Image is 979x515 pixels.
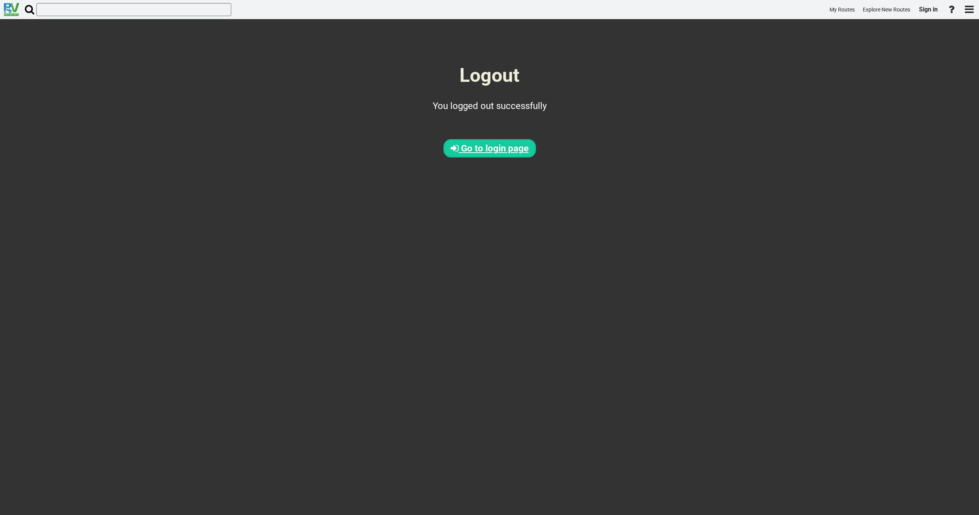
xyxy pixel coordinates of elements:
[433,101,547,111] span: You logged out successfully
[916,2,941,18] a: Sign in
[443,139,536,158] a: Go to login page
[859,2,914,17] a: Explore New Routes
[461,143,529,154] span: Go to login page
[919,6,938,13] span: Sign in
[459,64,520,86] span: Logout
[863,6,910,13] span: Explore New Routes
[826,2,858,17] a: My Routes
[4,3,19,16] img: RvPlanetLogo.png
[830,6,855,13] span: My Routes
